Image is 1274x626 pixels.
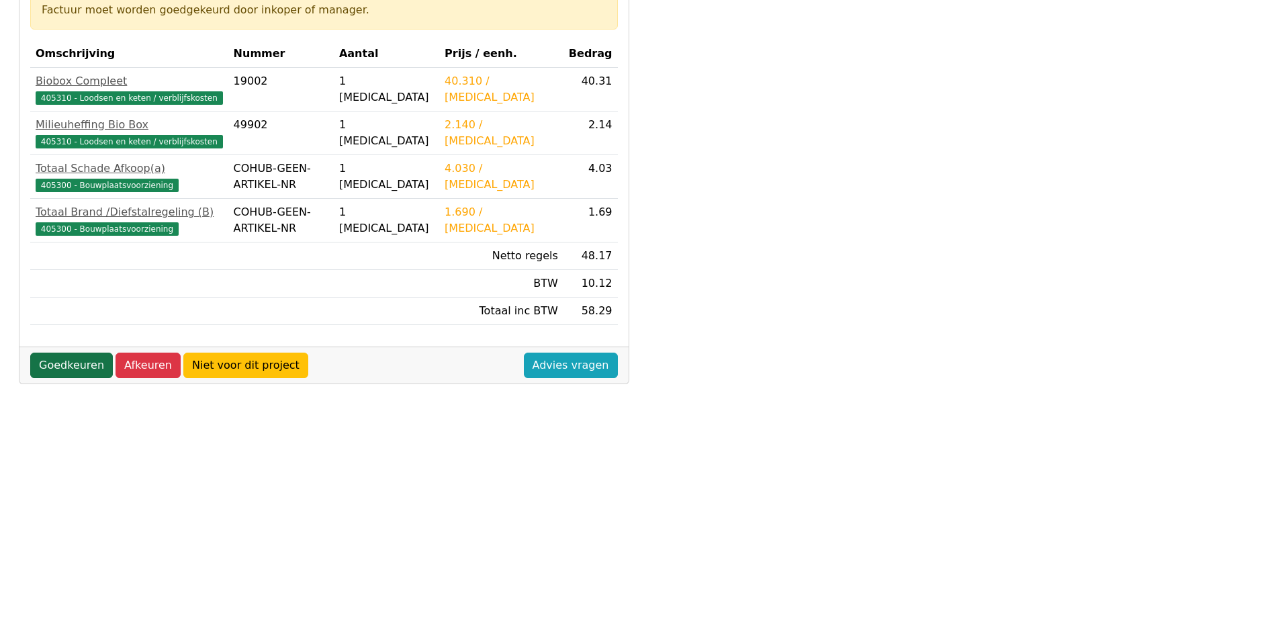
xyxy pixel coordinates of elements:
td: 10.12 [563,270,618,298]
th: Bedrag [563,40,618,68]
td: COHUB-GEEN-ARTIKEL-NR [228,199,334,242]
a: Niet voor dit project [183,353,308,378]
div: 40.310 / [MEDICAL_DATA] [445,73,558,105]
td: Totaal inc BTW [439,298,563,325]
div: 4.030 / [MEDICAL_DATA] [445,161,558,193]
div: Totaal Brand /Diefstalregeling (B) [36,204,223,220]
td: 4.03 [563,155,618,199]
th: Prijs / eenh. [439,40,563,68]
div: Totaal Schade Afkoop(a) [36,161,223,177]
div: 1 [MEDICAL_DATA] [339,204,434,236]
a: Afkeuren [116,353,181,378]
a: Totaal Schade Afkoop(a)405300 - Bouwplaatsvoorziening [36,161,223,193]
a: Biobox Compleet405310 - Loodsen en keten / verblijfskosten [36,73,223,105]
span: 405300 - Bouwplaatsvoorziening [36,222,179,236]
div: 1 [MEDICAL_DATA] [339,161,434,193]
td: Netto regels [439,242,563,270]
td: 1.69 [563,199,618,242]
div: Biobox Compleet [36,73,223,89]
td: 58.29 [563,298,618,325]
th: Nummer [228,40,334,68]
a: Goedkeuren [30,353,113,378]
div: Factuur moet worden goedgekeurd door inkoper of manager. [42,2,606,18]
div: Milieuheffing Bio Box [36,117,223,133]
td: 19002 [228,68,334,111]
td: 2.14 [563,111,618,155]
td: 40.31 [563,68,618,111]
div: 2.140 / [MEDICAL_DATA] [445,117,558,149]
td: 49902 [228,111,334,155]
a: Totaal Brand /Diefstalregeling (B)405300 - Bouwplaatsvoorziening [36,204,223,236]
a: Advies vragen [524,353,618,378]
div: 1 [MEDICAL_DATA] [339,117,434,149]
a: Milieuheffing Bio Box405310 - Loodsen en keten / verblijfskosten [36,117,223,149]
td: COHUB-GEEN-ARTIKEL-NR [228,155,334,199]
th: Omschrijving [30,40,228,68]
th: Aantal [334,40,439,68]
td: 48.17 [563,242,618,270]
div: 1 [MEDICAL_DATA] [339,73,434,105]
span: 405310 - Loodsen en keten / verblijfskosten [36,135,223,148]
div: 1.690 / [MEDICAL_DATA] [445,204,558,236]
td: BTW [439,270,563,298]
span: 405310 - Loodsen en keten / verblijfskosten [36,91,223,105]
span: 405300 - Bouwplaatsvoorziening [36,179,179,192]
